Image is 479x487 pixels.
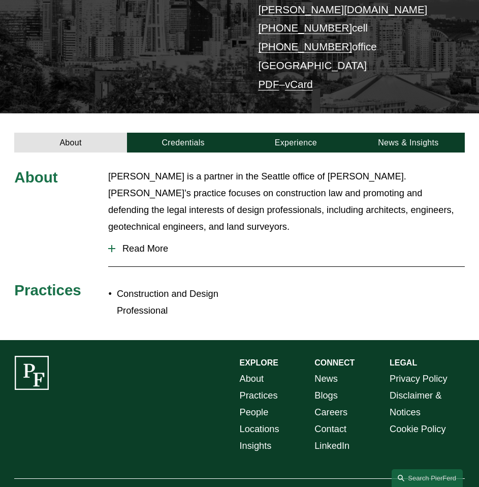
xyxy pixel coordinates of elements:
[285,78,313,90] a: vCard
[390,421,446,438] a: Cookie Policy
[240,438,272,454] a: Insights
[390,387,465,421] a: Disclaimer & Notices
[240,371,264,387] a: About
[390,371,448,387] a: Privacy Policy
[240,404,269,421] a: People
[240,387,278,404] a: Practices
[258,78,279,90] a: PDF
[14,133,127,152] a: About
[392,469,463,487] a: Search this site
[240,421,279,438] a: Locations
[108,235,465,262] button: Read More
[240,358,278,367] strong: EXPLORE
[258,22,352,34] a: [PHONE_NUMBER]
[390,358,417,367] strong: LEGAL
[314,404,347,421] a: Careers
[258,41,352,52] a: [PHONE_NUMBER]
[314,358,355,367] strong: CONNECT
[240,133,353,152] a: Experience
[352,133,465,152] a: News & Insights
[117,286,240,319] p: Construction and Design Professional
[314,387,338,404] a: Blogs
[115,243,465,254] span: Read More
[14,282,81,298] span: Practices
[314,421,346,438] a: Contact
[314,371,338,387] a: News
[14,169,57,186] span: About
[314,438,349,454] a: LinkedIn
[127,133,240,152] a: Credentials
[108,168,465,235] p: [PERSON_NAME] is a partner in the Seattle office of [PERSON_NAME]. [PERSON_NAME]’s practice focus...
